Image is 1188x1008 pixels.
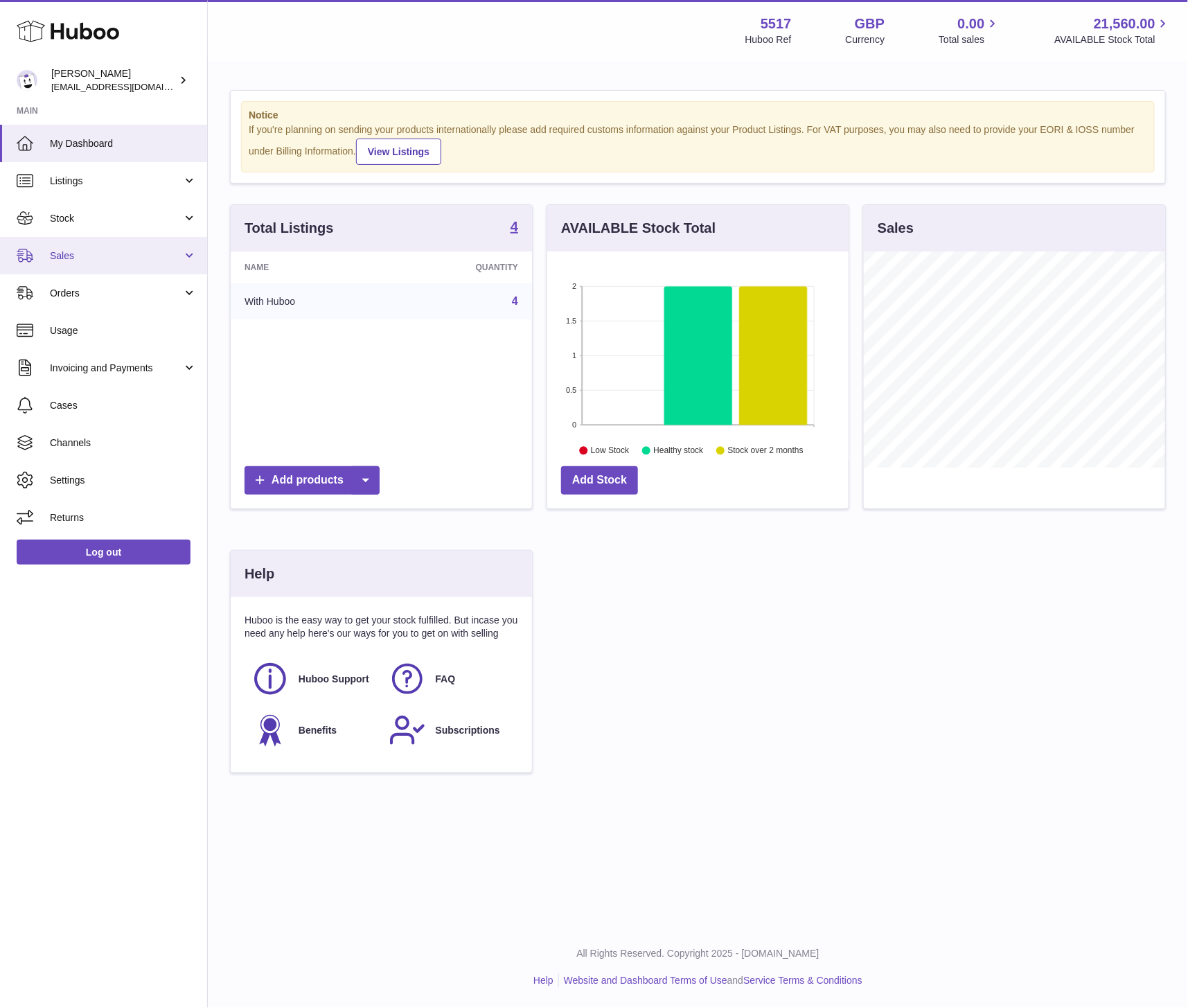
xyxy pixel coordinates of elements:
a: 0.00 Total sales [939,15,1000,46]
a: Log out [17,540,190,565]
li: and [559,974,862,987]
text: 1.5 [566,317,576,325]
span: [EMAIL_ADDRESS][DOMAIN_NAME] [51,81,204,92]
a: Add products [245,466,380,495]
a: 21,560.00 AVAILABLE Stock Total [1054,15,1171,46]
a: Service Terms & Conditions [743,975,862,986]
text: Healthy stock [653,445,704,455]
th: Name [231,251,389,283]
a: Help [533,975,553,986]
span: Channels [50,436,197,450]
span: Listings [50,175,182,188]
span: FAQ [436,673,456,686]
text: 1 [572,351,576,360]
span: 0.00 [958,15,985,33]
strong: 5517 [761,15,792,33]
span: 21,560.00 [1094,15,1155,33]
a: Website and Dashboard Terms of Use [564,975,727,986]
a: 4 [511,220,518,236]
div: [PERSON_NAME] [51,67,176,94]
a: Subscriptions [389,711,512,749]
td: With Huboo [231,283,389,319]
a: Huboo Support [251,660,375,698]
span: Total sales [939,33,1000,46]
div: Huboo Ref [745,33,792,46]
span: Subscriptions [436,724,500,737]
p: All Rights Reserved. Copyright 2025 - [DOMAIN_NAME] [219,947,1177,960]
strong: Notice [249,109,1147,122]
span: Orders [50,287,182,300]
span: Sales [50,249,182,263]
a: 4 [512,295,518,307]
span: Settings [50,474,197,487]
span: Benefits [299,724,337,737]
img: alessiavanzwolle@hotmail.com [17,70,37,91]
text: 0.5 [566,386,576,394]
strong: 4 [511,220,518,233]
a: FAQ [389,660,512,698]
span: Stock [50,212,182,225]
span: Invoicing and Payments [50,362,182,375]
div: Currency [846,33,885,46]
p: Huboo is the easy way to get your stock fulfilled. But incase you need any help here's our ways f... [245,614,518,640]
h3: AVAILABLE Stock Total [561,219,716,238]
text: 2 [572,282,576,290]
text: Low Stock [591,445,630,455]
th: Quantity [389,251,532,283]
a: Benefits [251,711,375,749]
div: If you're planning on sending your products internationally please add required customs informati... [249,123,1147,165]
strong: GBP [855,15,885,33]
text: Stock over 2 months [728,445,804,455]
a: Add Stock [561,466,638,495]
h3: Total Listings [245,219,334,238]
span: Huboo Support [299,673,369,686]
text: 0 [572,421,576,429]
span: My Dashboard [50,137,197,150]
h3: Help [245,565,274,583]
span: Returns [50,511,197,524]
span: AVAILABLE Stock Total [1054,33,1171,46]
span: Usage [50,324,197,337]
span: Cases [50,399,197,412]
a: View Listings [356,139,441,165]
h3: Sales [878,219,914,238]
